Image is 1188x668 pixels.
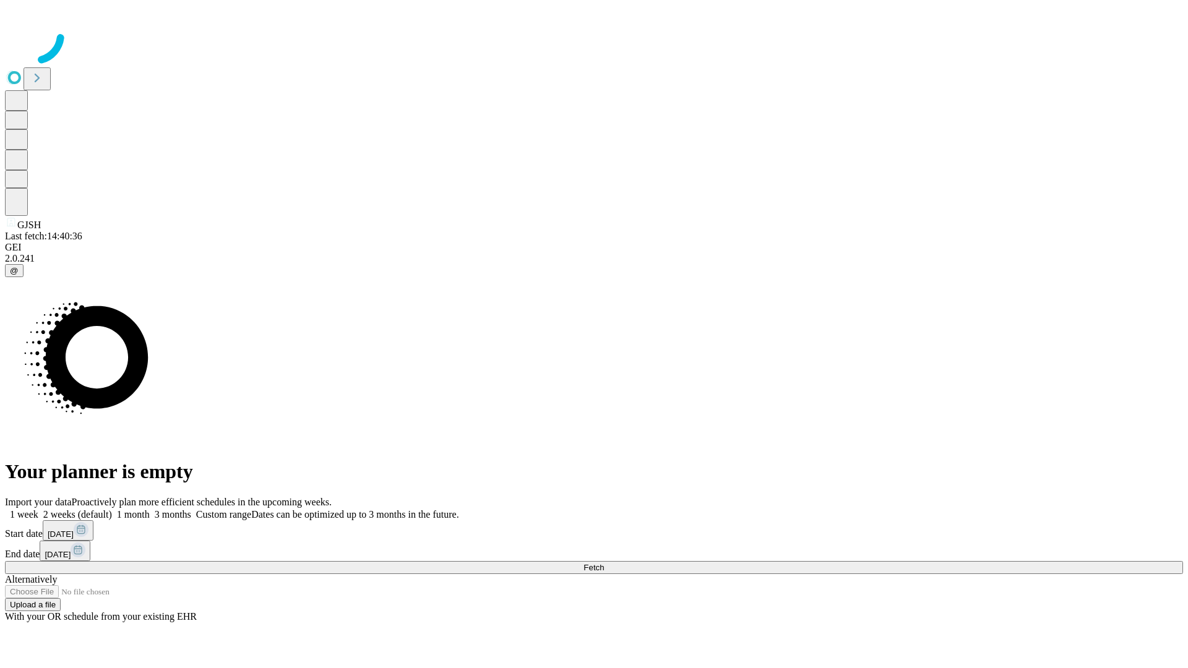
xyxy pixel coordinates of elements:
[72,497,332,507] span: Proactively plan more efficient schedules in the upcoming weeks.
[48,529,74,539] span: [DATE]
[17,220,41,230] span: GJSH
[5,520,1183,541] div: Start date
[40,541,90,561] button: [DATE]
[5,242,1183,253] div: GEI
[5,231,82,241] span: Last fetch: 14:40:36
[5,561,1183,574] button: Fetch
[5,497,72,507] span: Import your data
[5,460,1183,483] h1: Your planner is empty
[45,550,71,559] span: [DATE]
[5,541,1183,561] div: End date
[155,509,191,520] span: 3 months
[196,509,251,520] span: Custom range
[5,611,197,622] span: With your OR schedule from your existing EHR
[583,563,604,572] span: Fetch
[10,509,38,520] span: 1 week
[43,509,112,520] span: 2 weeks (default)
[10,266,19,275] span: @
[5,264,24,277] button: @
[251,509,458,520] span: Dates can be optimized up to 3 months in the future.
[43,520,93,541] button: [DATE]
[117,509,150,520] span: 1 month
[5,574,57,584] span: Alternatively
[5,253,1183,264] div: 2.0.241
[5,598,61,611] button: Upload a file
